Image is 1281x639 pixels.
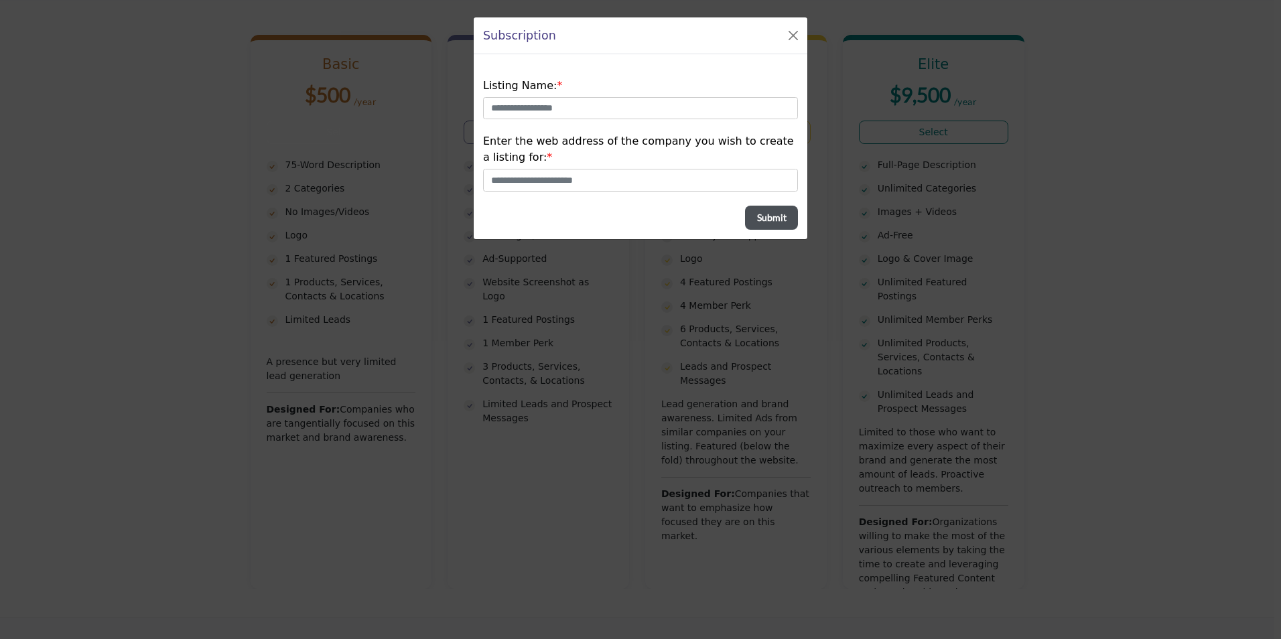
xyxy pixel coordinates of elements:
span: Submit [757,211,787,224]
button: Submit [745,206,798,230]
h1: Subscription [483,27,556,44]
label: Enter the web address of the company you wish to create a listing for: [483,133,798,165]
label: Listing Name: [483,78,562,94]
button: Close [784,26,803,45]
